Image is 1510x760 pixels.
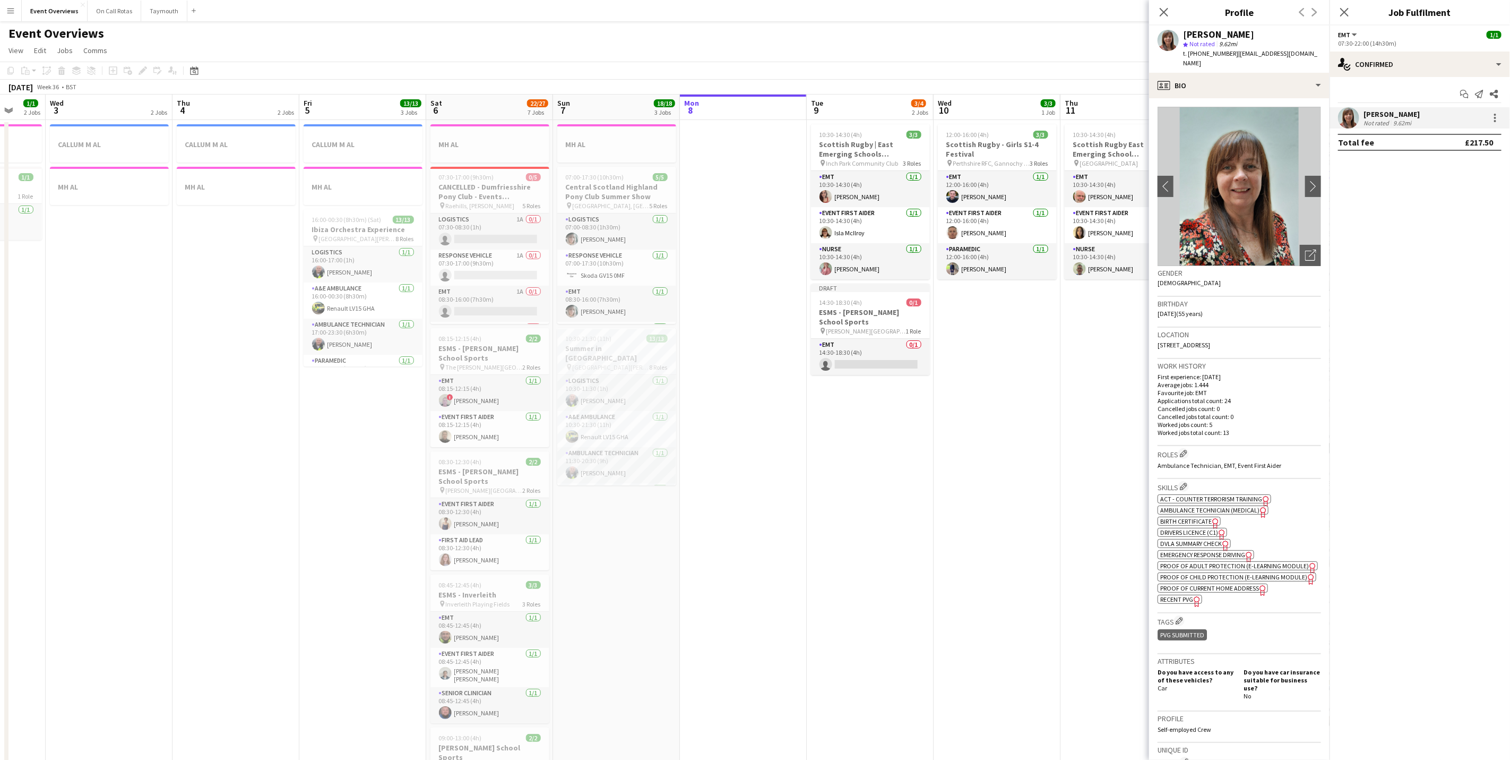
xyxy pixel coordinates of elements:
[557,140,676,149] h3: MH AL
[811,339,930,375] app-card-role: EMT0/114:30-18:30 (4h)
[1160,528,1218,536] span: Drivers Licence (C1)
[430,182,549,201] h3: CANCELLED - Dumfriesshire Pony Club - Events [GEOGRAPHIC_DATA]
[557,447,676,483] app-card-role: Ambulance Technician1/111:30-20:30 (9h)[PERSON_NAME]
[393,216,414,224] span: 13/13
[1149,5,1330,19] h3: Profile
[1158,616,1321,627] h3: Tags
[430,322,549,358] app-card-role: Paramedic0/1
[1158,330,1321,339] h3: Location
[1338,31,1359,39] button: EMT
[1158,361,1321,371] h3: Work history
[304,167,422,205] app-job-card: MH AL
[1158,107,1321,266] img: Crew avatar or photo
[938,140,1057,159] h3: Scottish Rugby - Girls S1-4 Festival
[811,243,930,279] app-card-role: Nurse1/110:30-14:30 (4h)[PERSON_NAME]
[1065,207,1184,243] app-card-role: Event First Aider1/110:30-14:30 (4h)[PERSON_NAME]
[304,140,422,149] h3: CALLUM M AL
[1364,109,1420,119] div: [PERSON_NAME]
[811,98,823,108] span: Tue
[304,355,422,391] app-card-role: Paramedic1/117:00-23:30 (6h30m)
[430,328,549,447] app-job-card: 08:15-12:15 (4h)2/2ESMS - [PERSON_NAME] School Sports The [PERSON_NAME][GEOGRAPHIC_DATA]2 RolesEM...
[304,98,312,108] span: Fri
[1300,245,1321,266] div: Open photos pop-in
[177,124,296,163] app-job-card: CALLUM M AL
[1183,49,1238,57] span: t. [PHONE_NUMBER]
[304,246,422,283] app-card-role: Logistics1/116:00-17:00 (1h)[PERSON_NAME]
[1080,159,1138,167] span: [GEOGRAPHIC_DATA]
[400,99,421,107] span: 13/13
[1244,692,1251,700] span: No
[446,363,523,371] span: The [PERSON_NAME][GEOGRAPHIC_DATA]
[557,167,676,324] app-job-card: 07:00-17:30 (10h30m)5/5Central Scotland Highland Pony Club Summer Show [GEOGRAPHIC_DATA], [GEOGRA...
[811,171,930,207] app-card-role: EMT1/110:30-14:30 (4h)[PERSON_NAME]
[439,734,482,742] span: 09:00-13:00 (4h)
[953,159,1030,167] span: Perthshire RFC, Gannochy Sports Pavilion
[50,140,169,149] h3: CALLUM M AL
[430,612,549,648] app-card-role: EMT1/108:45-12:45 (4h)[PERSON_NAME]
[683,104,699,116] span: 8
[430,648,549,687] app-card-role: Event First Aider1/108:45-12:45 (4h)[PERSON_NAME] [PERSON_NAME]
[1160,495,1262,503] span: ACT - Counter Terrorism Training
[523,363,541,371] span: 2 Roles
[1065,140,1184,159] h3: Scottish Rugby East Emerging School Championships | Meggetland
[8,46,23,55] span: View
[946,131,989,139] span: 12:00-16:00 (4h)
[8,82,33,92] div: [DATE]
[1217,40,1239,48] span: 9.62mi
[304,209,422,366] div: 16:00-00:30 (8h30m) (Sat)13/13Ibiza Orchestra Experience [GEOGRAPHIC_DATA][PERSON_NAME], [GEOGRAP...
[177,167,296,205] app-job-card: MH AL
[430,286,549,322] app-card-role: EMT1A0/108:30-16:00 (7h30m)
[557,328,676,485] app-job-card: 10:30-21:30 (11h)13/13Summer in [GEOGRAPHIC_DATA] [GEOGRAPHIC_DATA][PERSON_NAME], [GEOGRAPHIC_DAT...
[811,284,930,375] app-job-card: Draft14:30-18:30 (4h)0/1ESMS - [PERSON_NAME] School Sports [PERSON_NAME][GEOGRAPHIC_DATA]1 RoleEM...
[1158,421,1321,429] p: Worked jobs count: 5
[1338,39,1502,47] div: 07:30-22:00 (14h30m)
[811,308,930,327] h3: ESMS - [PERSON_NAME] School Sports
[1330,52,1510,77] div: Confirmed
[684,98,699,108] span: Mon
[30,44,50,57] a: Edit
[1073,131,1116,139] span: 10:30-14:30 (4h)
[1158,725,1321,733] p: Self-employed Crew
[1158,389,1321,397] p: Favourite job: EMT
[826,327,906,335] span: [PERSON_NAME][GEOGRAPHIC_DATA]
[1065,98,1078,108] span: Thu
[526,458,541,466] span: 2/2
[654,99,675,107] span: 18/18
[50,167,169,205] div: MH AL
[523,202,541,210] span: 5 Roles
[1065,124,1184,279] app-job-card: 10:30-14:30 (4h)3/3Scottish Rugby East Emerging School Championships | Meggetland [GEOGRAPHIC_DAT...
[319,235,396,243] span: [GEOGRAPHIC_DATA][PERSON_NAME], [GEOGRAPHIC_DATA]
[911,99,926,107] span: 3/4
[312,216,382,224] span: 16:00-00:30 (8h30m) (Sat)
[557,344,676,363] h3: Summer in [GEOGRAPHIC_DATA]
[573,202,650,210] span: [GEOGRAPHIC_DATA], [GEOGRAPHIC_DATA]
[430,124,549,163] div: MH AL
[446,202,515,210] span: Raehills, [PERSON_NAME]
[430,498,549,534] app-card-role: Event First Aider1/108:30-12:30 (4h)[PERSON_NAME]
[4,44,28,57] a: View
[1065,243,1184,279] app-card-role: Nurse1/110:30-14:30 (4h)[PERSON_NAME]
[819,131,862,139] span: 10:30-14:30 (4h)
[1158,462,1281,469] span: Ambulance Technician, EMT, Event First Aider
[23,99,38,107] span: 1/1
[1158,299,1321,309] h3: Birthday
[53,44,77,57] a: Jobs
[50,124,169,163] div: CALLUM M AL
[34,46,46,55] span: Edit
[528,108,548,116] div: 7 Jobs
[439,458,482,466] span: 08:30-12:30 (4h)
[1149,73,1330,98] div: Bio
[24,108,40,116] div: 2 Jobs
[48,104,64,116] span: 3
[304,283,422,319] app-card-role: A&E Ambulance1/116:00-00:30 (8h30m)Renault LV15 GHA
[430,344,549,363] h3: ESMS - [PERSON_NAME] School Sports
[430,411,549,447] app-card-role: Event First Aider1/108:15-12:15 (4h)[PERSON_NAME]
[430,250,549,286] app-card-role: Response Vehicle1A0/107:30-17:00 (9h30m)
[557,182,676,201] h3: Central Scotland Highland Pony Club Summer Show
[1158,381,1321,389] p: Average jobs: 1.444
[430,467,549,486] h3: ESMS - [PERSON_NAME] School Sports
[646,335,668,343] span: 13/13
